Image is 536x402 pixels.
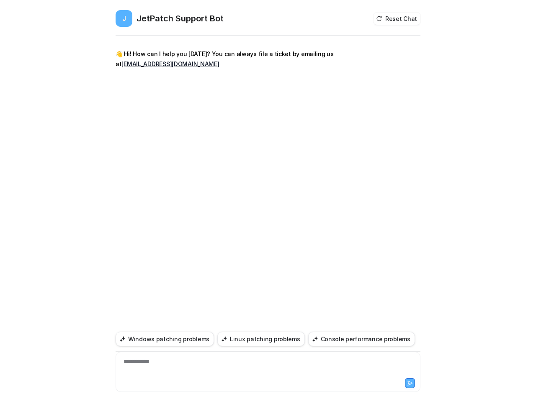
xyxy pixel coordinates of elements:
button: Console performance problems [308,332,415,346]
a: [EMAIL_ADDRESS][DOMAIN_NAME] [121,60,219,67]
button: Windows patching problems [116,332,214,346]
h2: JetPatch Support Bot [137,13,224,24]
button: Reset Chat [374,13,420,25]
p: 👋 Hi! How can I help you [DATE]? You can always file a ticket by emailing us at [116,49,361,69]
span: J [116,10,132,27]
button: Linux patching problems [217,332,305,346]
